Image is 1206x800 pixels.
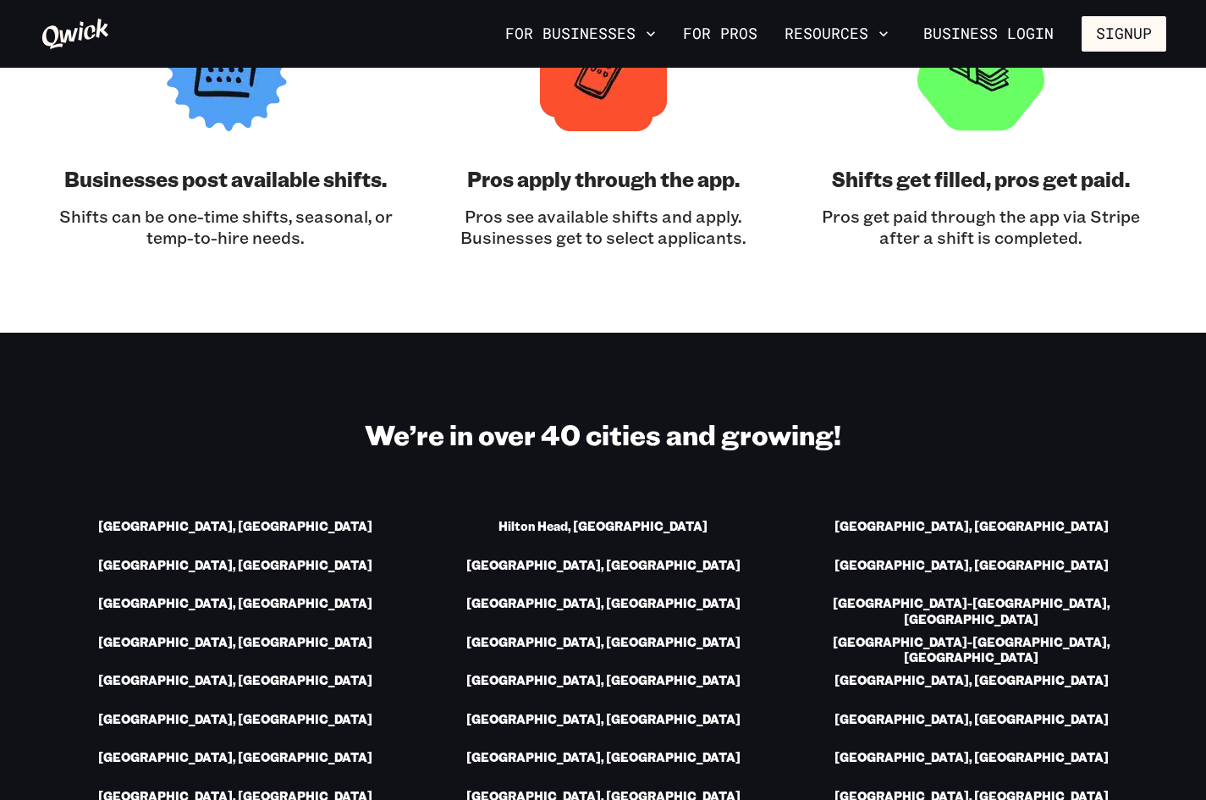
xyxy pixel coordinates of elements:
[540,4,667,131] img: Icon art work of a phone
[777,596,1166,630] a: [GEOGRAPHIC_DATA]-[GEOGRAPHIC_DATA], [GEOGRAPHIC_DATA]
[466,673,741,691] a: [GEOGRAPHIC_DATA], [GEOGRAPHIC_DATA]
[98,558,372,576] a: [GEOGRAPHIC_DATA], [GEOGRAPHIC_DATA]
[435,206,772,248] p: Pros see available shifts and apply. Businesses get to select applicants.
[834,558,1109,576] a: [GEOGRAPHIC_DATA], [GEOGRAPHIC_DATA]
[834,750,1109,768] a: [GEOGRAPHIC_DATA], [GEOGRAPHIC_DATA]
[466,635,741,653] a: [GEOGRAPHIC_DATA], [GEOGRAPHIC_DATA]
[834,712,1109,730] a: [GEOGRAPHIC_DATA], [GEOGRAPHIC_DATA]
[98,635,372,653] a: [GEOGRAPHIC_DATA], [GEOGRAPHIC_DATA]
[777,635,1166,669] a: [GEOGRAPHIC_DATA]-[GEOGRAPHIC_DATA], [GEOGRAPHIC_DATA]
[466,712,741,730] a: [GEOGRAPHIC_DATA], [GEOGRAPHIC_DATA]
[498,19,663,48] button: For Businesses
[64,165,387,192] h3: Businesses post available shifts.
[834,673,1109,691] a: [GEOGRAPHIC_DATA], [GEOGRAPHIC_DATA]
[778,19,895,48] button: Resources
[467,165,740,192] h3: Pros apply through the app.
[98,673,372,691] a: [GEOGRAPHIC_DATA], [GEOGRAPHIC_DATA]
[98,519,372,537] a: [GEOGRAPHIC_DATA], [GEOGRAPHIC_DATA]
[812,206,1149,248] p: Pros get paid through the app via Stripe after a shift is completed.
[676,19,764,48] a: For Pros
[58,206,394,248] p: Shifts can be one-time shifts, seasonal, or temp-to-hire needs.
[917,4,1044,131] img: Icon art work of a credit card
[466,558,741,576] a: [GEOGRAPHIC_DATA], [GEOGRAPHIC_DATA]
[98,596,372,614] a: [GEOGRAPHIC_DATA], [GEOGRAPHIC_DATA]
[498,519,708,537] a: Hilton Head, [GEOGRAPHIC_DATA]
[162,4,289,131] img: Post available Gigs
[466,596,741,614] a: [GEOGRAPHIC_DATA], [GEOGRAPHIC_DATA]
[466,750,741,768] a: [GEOGRAPHIC_DATA], [GEOGRAPHIC_DATA]
[41,417,1166,451] h2: We’re in over 40 cities and growing!
[1082,16,1166,52] button: Signup
[909,16,1068,52] a: Business Login
[98,712,372,730] a: [GEOGRAPHIC_DATA], [GEOGRAPHIC_DATA]
[832,165,1130,192] h3: Shifts get filled, pros get paid.
[834,519,1109,537] a: [GEOGRAPHIC_DATA], [GEOGRAPHIC_DATA]
[98,750,372,768] a: [GEOGRAPHIC_DATA], [GEOGRAPHIC_DATA]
